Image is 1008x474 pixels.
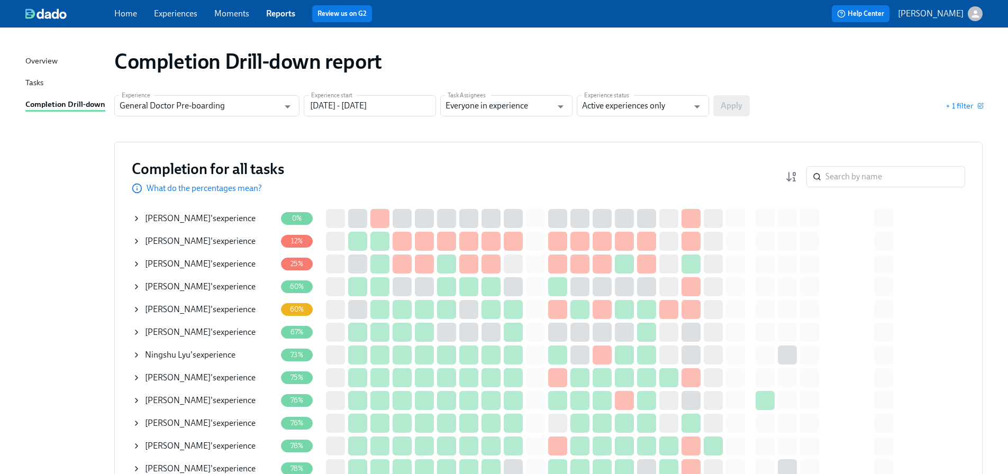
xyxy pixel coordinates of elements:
img: dado [25,8,67,19]
a: dado [25,8,114,19]
a: Home [114,8,137,19]
span: Ningshu Lyu [145,350,190,360]
span: 76% [284,419,310,427]
a: Moments [214,8,249,19]
span: 78% [284,464,310,472]
div: 's experience [145,235,256,247]
span: 75% [284,373,310,381]
div: 's experience [145,281,256,293]
span: 73% [284,351,310,359]
span: Help Center [837,8,884,19]
div: [PERSON_NAME]'sexperience [132,299,276,320]
div: [PERSON_NAME]'sexperience [132,231,276,252]
div: Tasks [25,77,43,90]
h3: Completion for all tasks [132,159,284,178]
div: [PERSON_NAME]'sexperience [132,276,276,297]
span: [PERSON_NAME] [145,463,211,473]
div: [PERSON_NAME]'sexperience [132,435,276,457]
div: 's experience [145,304,256,315]
span: 60% [284,305,311,313]
span: 76% [284,396,310,404]
div: [PERSON_NAME]'sexperience [132,253,276,275]
button: Open [689,98,705,115]
div: 's experience [145,440,256,452]
div: 's experience [145,326,256,338]
button: + 1 filter [946,101,983,111]
span: [PERSON_NAME] [145,281,211,291]
div: 's experience [145,349,235,361]
h1: Completion Drill-down report [114,49,382,74]
div: 's experience [145,213,256,224]
a: Reports [266,8,295,19]
span: 12% [285,237,310,245]
span: [PERSON_NAME] [145,304,211,314]
span: [PERSON_NAME] [145,236,211,246]
a: Overview [25,55,106,68]
a: Tasks [25,77,106,90]
span: [PERSON_NAME] [145,259,211,269]
span: [PERSON_NAME] [145,213,211,223]
div: [PERSON_NAME]'sexperience [132,322,276,343]
span: [PERSON_NAME] [145,395,211,405]
div: 's experience [145,395,256,406]
button: Open [552,98,569,115]
button: Review us on G2 [312,5,372,22]
div: 's experience [145,258,256,270]
svg: Completion rate (low to high) [785,170,798,183]
a: Completion Drill-down [25,98,106,112]
p: [PERSON_NAME] [898,8,964,20]
p: What do the percentages mean? [147,183,262,194]
div: 's experience [145,372,256,384]
span: 60% [284,282,311,290]
button: [PERSON_NAME] [898,6,983,21]
div: Overview [25,55,58,68]
div: Ningshu Lyu'sexperience [132,344,276,366]
a: Experiences [154,8,197,19]
span: [PERSON_NAME] [145,441,211,451]
button: Help Center [832,5,889,22]
div: Completion Drill-down [25,98,105,112]
span: 67% [284,328,310,336]
div: [PERSON_NAME]'sexperience [132,367,276,388]
span: [PERSON_NAME] [145,327,211,337]
div: [PERSON_NAME]'sexperience [132,208,276,229]
span: 78% [284,442,310,450]
div: 's experience [145,417,256,429]
input: Search by name [825,166,965,187]
span: 0% [286,214,308,222]
span: [PERSON_NAME] [145,418,211,428]
span: 25% [284,260,310,268]
div: [PERSON_NAME]'sexperience [132,413,276,434]
a: Review us on G2 [317,8,367,19]
span: [PERSON_NAME] [145,372,211,382]
div: [PERSON_NAME]'sexperience [132,390,276,411]
button: Open [279,98,296,115]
